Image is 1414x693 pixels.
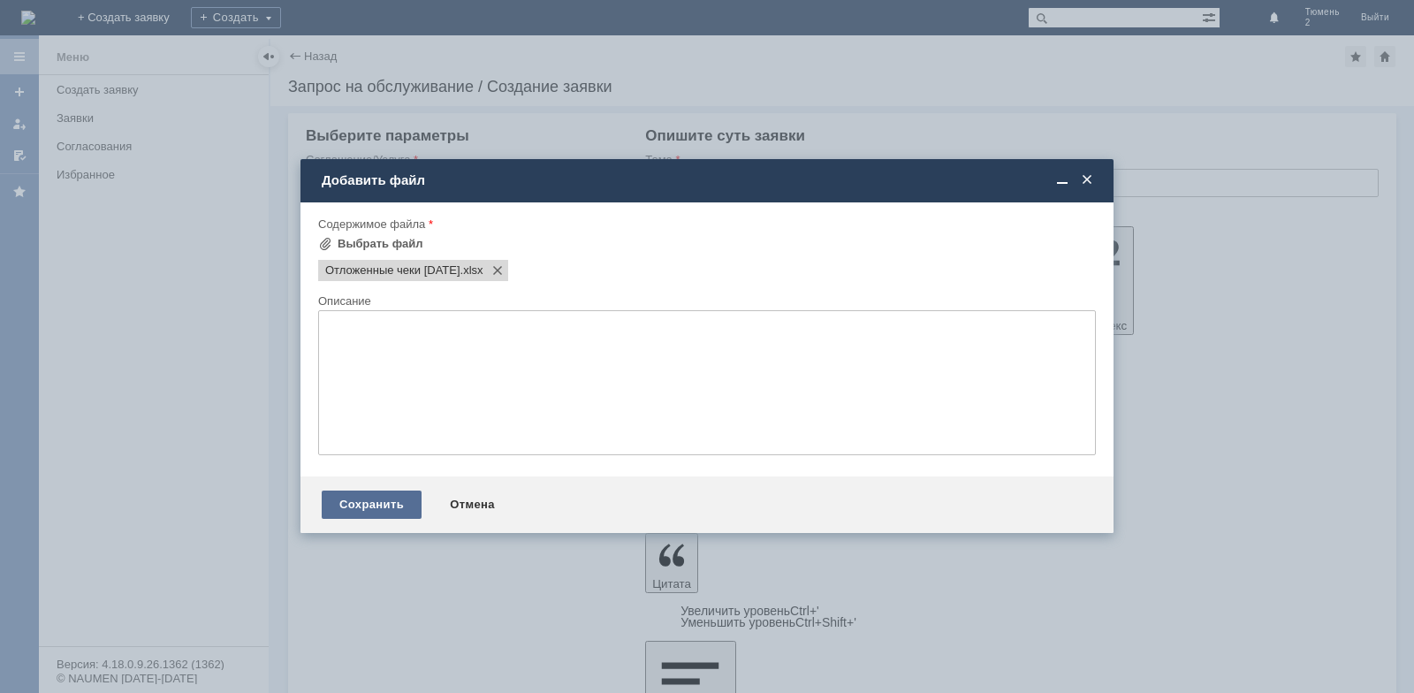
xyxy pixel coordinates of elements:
[7,7,258,35] div: [PERSON_NAME] удалить отложенные чеки во вложении
[325,263,460,278] span: Отложенные чеки 13.08.2025.xlsx
[1053,172,1071,188] span: Свернуть (Ctrl + M)
[1078,172,1096,188] span: Закрыть
[322,172,1096,188] div: Добавить файл
[318,218,1092,230] div: Содержимое файла
[460,263,483,278] span: Отложенные чеки 13.08.2025.xlsx
[318,295,1092,307] div: Описание
[338,237,423,251] div: Выбрать файл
